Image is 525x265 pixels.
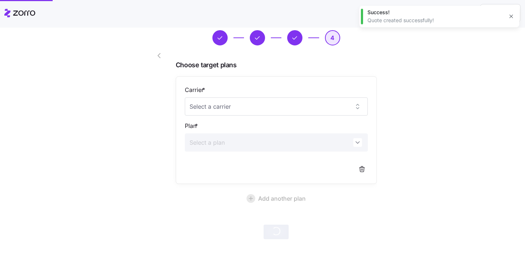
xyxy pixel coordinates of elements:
[247,194,255,203] svg: add icon
[176,60,377,71] span: Choose target plans
[258,194,306,203] span: Add another plan
[185,85,207,95] label: Carrier
[367,17,503,24] div: Quote created successfully!
[176,190,377,207] button: Add another plan
[185,121,199,131] label: Plan
[185,97,368,116] input: Select a carrier
[185,133,368,152] input: Select a plan
[367,9,503,16] div: Success!
[325,30,340,45] button: 4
